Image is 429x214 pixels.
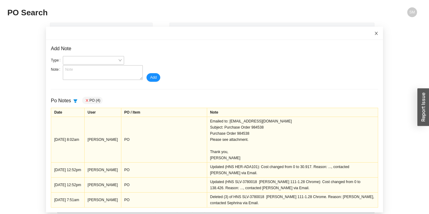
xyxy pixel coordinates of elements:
td: [DATE] 12:52pm [51,162,85,177]
td: PO [121,162,207,177]
td: PO [121,117,207,162]
td: PO / Item [121,108,207,117]
button: filter [71,97,80,105]
div: Add Note [51,45,378,53]
td: [PERSON_NAME] [84,162,121,177]
span: close [85,99,89,102]
label: Note [51,65,63,74]
button: Close [370,27,383,40]
td: [PERSON_NAME] [84,177,121,192]
td: Note [207,108,378,117]
div: Emailed to: [EMAIL_ADDRESS][DOMAIN_NAME] Subject: Purchase Order 984538 Purchase Order 984538 Ple... [210,118,375,161]
h2: PO Search [7,7,315,18]
td: [DATE] 12:52pm [51,177,85,192]
div: Updated (HNS HER-ADA101): Cost changed from 0 to 30.917. Reason: ..., contacted [PERSON_NAME] via... [210,164,375,176]
button: close [85,98,89,103]
td: [PERSON_NAME] [84,192,121,207]
span: filter [71,99,79,103]
div: Deleted (3) of HNS SLV-3780018 [PERSON_NAME] 111-1.28 Chrome. Reason: [PERSON_NAME], contacted Se... [210,194,375,206]
td: PO [121,177,207,192]
div: Updated (HNS SLV-3780018 [PERSON_NAME] 111-1.28 Chrome): Cost changed from 0 to 138.426. Reason: ... [210,179,375,191]
td: PO [121,192,207,207]
span: Add [150,74,157,81]
div: PO (4) [82,97,103,104]
td: Date [51,108,85,117]
button: Add [146,73,160,82]
td: [DATE] 7:51am [51,192,85,207]
span: close [374,31,378,36]
div: Po Notes [51,97,80,105]
td: [PERSON_NAME] [84,117,121,162]
td: User [84,108,121,117]
label: Type [51,56,63,65]
td: [DATE] 8:02am [51,117,85,162]
span: SM [409,7,415,17]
